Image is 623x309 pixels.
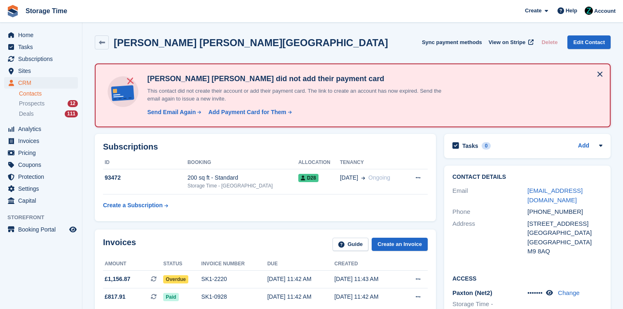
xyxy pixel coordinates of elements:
span: Overdue [163,275,188,283]
span: Create [525,7,541,15]
a: Preview store [68,225,78,234]
div: [DATE] 11:43 AM [334,275,401,283]
span: Coupons [18,159,68,171]
div: 200 sq ft - Standard [187,173,298,182]
span: Paid [163,293,178,301]
div: 12 [68,100,78,107]
div: [DATE] 11:42 AM [267,275,335,283]
div: 0 [482,142,491,150]
a: Create an Invoice [372,238,428,251]
a: Add Payment Card for Them [205,108,293,117]
div: [PHONE_NUMBER] [527,207,602,217]
span: Help [566,7,577,15]
a: Storage Time [22,4,70,18]
span: Tasks [18,41,68,53]
th: ID [103,156,187,169]
img: no-card-linked-e7822e413c904bf8b177c4d89f31251c4716f9871600ec3ca5bfc59e148c83f4.svg [105,74,141,109]
span: [DATE] [340,173,358,182]
div: Add Payment Card for Them [208,108,286,117]
a: menu [4,147,78,159]
span: Protection [18,171,68,183]
div: 93472 [103,173,187,182]
button: Sync payment methods [422,35,482,49]
span: £1,156.87 [105,275,130,283]
span: £817.91 [105,293,126,301]
span: Capital [18,195,68,206]
span: ••••••• [527,289,543,296]
th: Booking [187,156,298,169]
a: Prospects 12 [19,99,78,108]
div: [DATE] 11:42 AM [267,293,335,301]
div: [GEOGRAPHIC_DATA] [527,238,602,247]
a: [EMAIL_ADDRESS][DOMAIN_NAME] [527,187,583,204]
a: menu [4,41,78,53]
span: Settings [18,183,68,194]
button: Delete [538,35,561,49]
span: Account [594,7,616,15]
a: Deals 111 [19,110,78,118]
span: Paxton (Net2) [452,289,492,296]
th: Tenancy [340,156,405,169]
span: Home [18,29,68,41]
div: SK1-2220 [201,275,267,283]
a: Add [578,141,589,151]
span: CRM [18,77,68,89]
div: Send Email Again [147,108,196,117]
img: Zain Sarwar [585,7,593,15]
div: M9 8AQ [527,247,602,256]
span: Invoices [18,135,68,147]
div: Address [452,219,527,256]
h2: Access [452,274,602,282]
div: Storage Time - [GEOGRAPHIC_DATA] [187,182,298,190]
h2: Subscriptions [103,142,428,152]
div: [STREET_ADDRESS] [527,219,602,229]
a: menu [4,135,78,147]
div: 111 [65,110,78,117]
h4: [PERSON_NAME] [PERSON_NAME] did not add their payment card [144,74,453,84]
a: Change [558,289,580,296]
div: [GEOGRAPHIC_DATA] [527,228,602,238]
a: menu [4,171,78,183]
a: menu [4,195,78,206]
th: Created [334,257,401,271]
th: Due [267,257,335,271]
p: This contact did not create their account or add their payment card. The link to create an accoun... [144,87,453,103]
div: [DATE] 11:42 AM [334,293,401,301]
a: Edit Contact [567,35,611,49]
span: Storefront [7,213,82,222]
div: Email [452,186,527,205]
span: Pricing [18,147,68,159]
img: stora-icon-8386f47178a22dfd0bd8f6a31ec36ba5ce8667c1dd55bd0f319d3a0aa187defe.svg [7,5,19,17]
div: SK1-0928 [201,293,267,301]
th: Allocation [298,156,340,169]
th: Invoice number [201,257,267,271]
div: Phone [452,207,527,217]
th: Amount [103,257,163,271]
a: menu [4,183,78,194]
span: Booking Portal [18,224,68,235]
a: menu [4,29,78,41]
h2: Tasks [462,142,478,150]
h2: Invoices [103,238,136,251]
a: menu [4,159,78,171]
span: Analytics [18,123,68,135]
h2: Contact Details [452,174,602,180]
span: D28 [298,174,319,182]
a: View on Stripe [485,35,535,49]
a: menu [4,65,78,77]
a: Guide [333,238,369,251]
a: Contacts [19,90,78,98]
a: menu [4,77,78,89]
span: Ongoing [368,174,390,181]
span: Sites [18,65,68,77]
div: Create a Subscription [103,201,163,210]
span: Subscriptions [18,53,68,65]
a: Create a Subscription [103,198,168,213]
a: menu [4,53,78,65]
th: Status [163,257,201,271]
h2: [PERSON_NAME] [PERSON_NAME][GEOGRAPHIC_DATA] [114,37,388,48]
span: View on Stripe [489,38,525,47]
span: Prospects [19,100,44,108]
a: menu [4,224,78,235]
span: Deals [19,110,34,118]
